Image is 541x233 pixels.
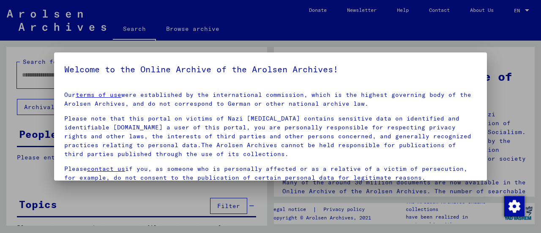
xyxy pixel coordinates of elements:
p: Please if you, as someone who is personally affected or as a relative of a victim of persecution,... [64,164,477,182]
a: contact us [87,165,125,173]
p: Our were established by the international commission, which is the highest governing body of the ... [64,90,477,108]
p: Please note that this portal on victims of Nazi [MEDICAL_DATA] contains sensitive data on identif... [64,114,477,159]
img: Change consent [504,196,525,217]
a: terms of use [76,91,121,99]
h5: Welcome to the Online Archive of the Arolsen Archives! [64,63,477,76]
